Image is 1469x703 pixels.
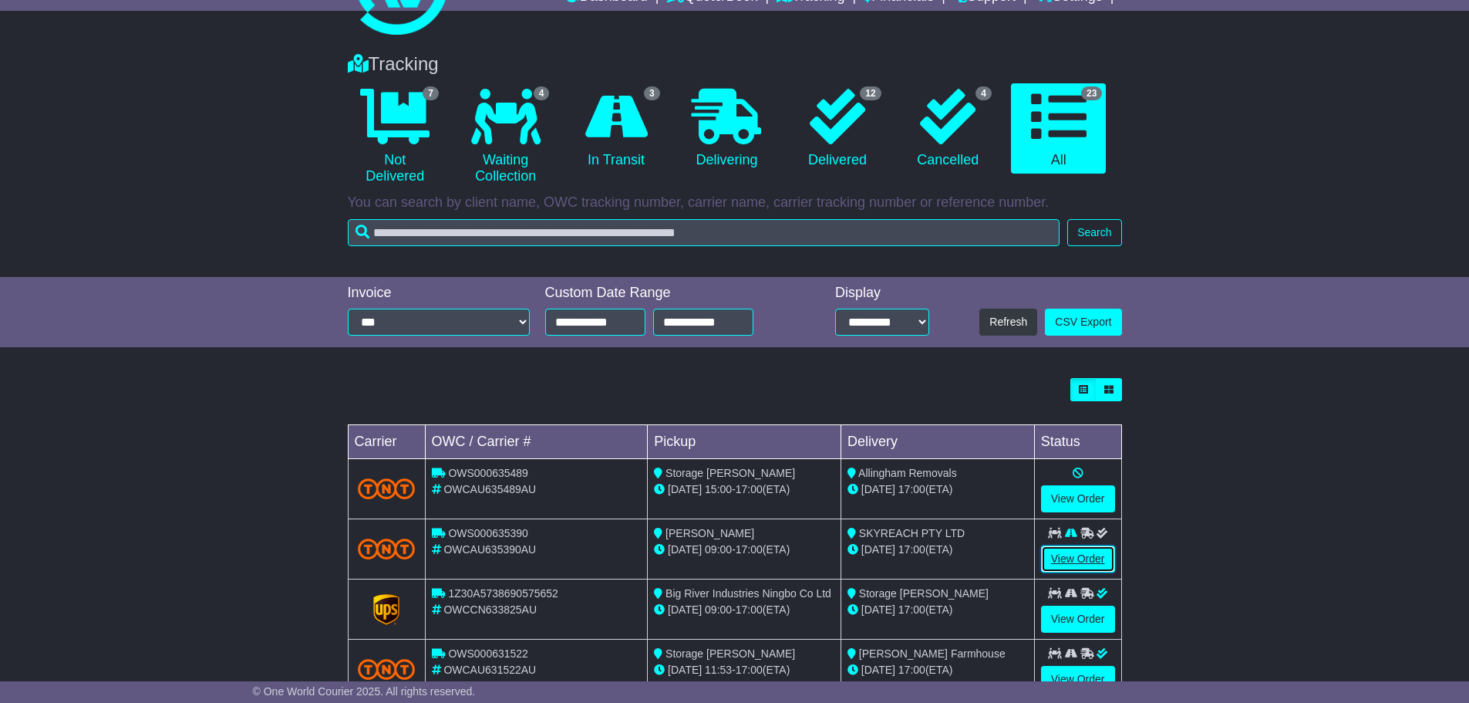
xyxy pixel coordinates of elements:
span: 7 [423,86,439,100]
a: View Order [1041,666,1115,693]
span: [DATE] [668,664,702,676]
span: 1Z30A5738690575652 [448,587,558,600]
td: Carrier [348,425,425,459]
span: [DATE] [668,483,702,495]
span: Storage [PERSON_NAME] [665,467,795,479]
a: 4 Cancelled [901,83,996,174]
a: 4 Waiting Collection [458,83,553,191]
img: TNT_Domestic.png [358,539,416,559]
span: Big River Industries Ningbo Co Ltd [665,587,831,600]
span: 17:00 [898,543,925,556]
span: 17:00 [736,664,763,676]
a: 7 Not Delivered [348,83,443,191]
span: 17:00 [736,543,763,556]
span: OWCCN633825AU [443,603,537,616]
span: 17:00 [736,603,763,616]
span: © One World Courier 2025. All rights reserved. [253,685,476,698]
span: OWS000631522 [448,647,528,660]
a: 23 All [1011,83,1106,174]
div: (ETA) [847,482,1028,498]
img: GetCarrierServiceLogo [373,594,399,625]
span: 15:00 [705,483,732,495]
div: Display [835,285,929,302]
span: 3 [644,86,660,100]
a: Delivering [679,83,774,174]
p: You can search by client name, OWC tracking number, carrier name, carrier tracking number or refe... [348,194,1122,211]
span: 17:00 [898,483,925,495]
span: 09:00 [705,603,732,616]
span: OWCAU635390AU [443,543,536,556]
span: 12 [860,86,881,100]
span: [DATE] [668,603,702,616]
a: View Order [1041,546,1115,573]
span: [DATE] [861,543,895,556]
span: 4 [975,86,992,100]
a: View Order [1041,606,1115,633]
span: OWCAU635489AU [443,483,536,495]
button: Refresh [979,309,1037,336]
span: [DATE] [861,483,895,495]
div: - (ETA) [654,602,834,618]
span: [DATE] [861,603,895,616]
span: 17:00 [736,483,763,495]
div: (ETA) [847,602,1028,618]
div: (ETA) [847,662,1028,678]
span: SKYREACH PTY LTD [859,527,965,539]
span: OWS000635390 [448,527,528,539]
span: OWS000635489 [448,467,528,479]
span: 11:53 [705,664,732,676]
div: Tracking [340,53,1130,76]
div: - (ETA) [654,482,834,498]
a: 12 Delivered [790,83,884,174]
span: 4 [534,86,550,100]
span: 23 [1081,86,1102,100]
div: Invoice [348,285,530,302]
span: 17:00 [898,603,925,616]
span: Allingham Removals [858,467,957,479]
div: (ETA) [847,542,1028,558]
td: OWC / Carrier # [425,425,648,459]
span: [PERSON_NAME] [665,527,754,539]
span: [DATE] [861,664,895,676]
a: CSV Export [1045,309,1121,336]
td: Status [1034,425,1121,459]
td: Delivery [841,425,1034,459]
div: - (ETA) [654,662,834,678]
td: Pickup [648,425,841,459]
div: - (ETA) [654,542,834,558]
div: Custom Date Range [545,285,793,302]
span: [PERSON_NAME] Farmhouse [859,647,1006,660]
a: 3 In Transit [568,83,663,174]
span: 17:00 [898,664,925,676]
span: 09:00 [705,543,732,556]
a: View Order [1041,485,1115,512]
span: Storage [PERSON_NAME] [859,587,989,600]
span: OWCAU631522AU [443,664,536,676]
span: [DATE] [668,543,702,556]
button: Search [1067,219,1121,246]
span: Storage [PERSON_NAME] [665,647,795,660]
img: TNT_Domestic.png [358,659,416,680]
img: TNT_Domestic.png [358,478,416,499]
